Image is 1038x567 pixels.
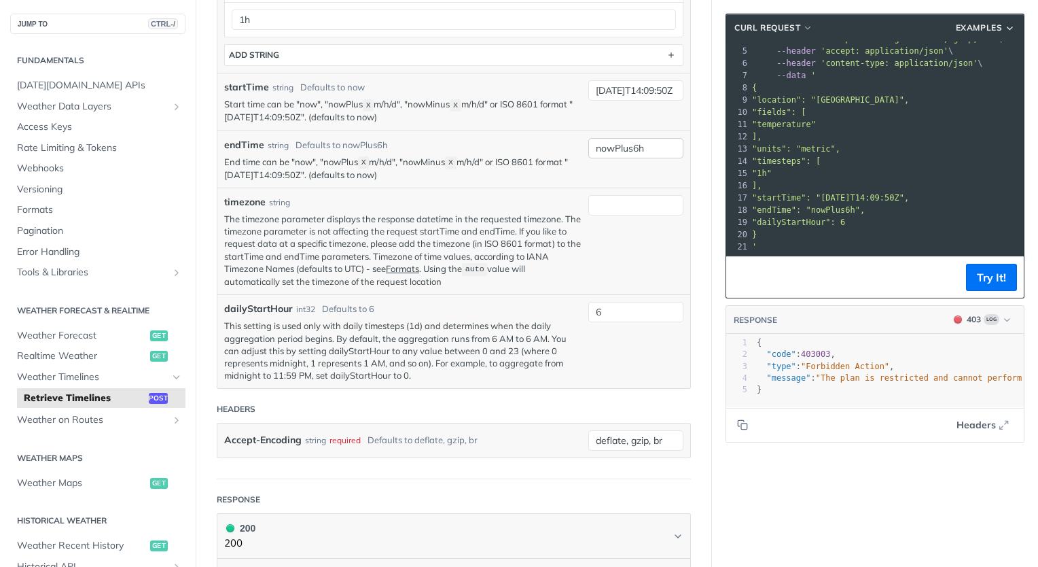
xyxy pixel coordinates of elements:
div: string [305,430,326,450]
span: "startTime": "[DATE]T14:09:50Z", [752,193,909,203]
label: Accept-Encoding [224,430,302,450]
div: 14 [726,155,749,167]
button: cURL Request [730,21,818,35]
button: Show subpages for Tools & Libraries [171,267,182,278]
a: Formats [386,263,419,274]
label: startTime [224,80,269,94]
button: 403403Log [947,313,1017,326]
span: auto [465,265,484,275]
div: 1 [726,337,747,349]
div: 3 [726,361,747,373]
span: \ [752,58,983,68]
p: The timezone parameter displays the response datetime in the requested timezone. The timezone par... [224,213,581,288]
a: Formats [10,200,185,220]
span: [DATE][DOMAIN_NAME] APIs [17,79,182,92]
label: endTime [224,138,264,152]
span: X [361,158,366,168]
span: "type" [766,362,795,371]
span: ' [752,242,757,252]
a: Rate Limiting & Tokens [10,138,185,158]
span: "Forbidden Action" [801,362,889,371]
span: } [757,385,762,394]
div: Response [217,494,260,506]
a: [DATE][DOMAIN_NAME] APIs [10,75,185,96]
div: 13 [726,143,749,155]
span: "timesteps": [ [752,156,821,166]
button: JUMP TOCTRL-/ [10,14,185,34]
span: "location": "[GEOGRAPHIC_DATA]", [752,95,909,105]
span: get [150,330,168,341]
span: } [752,230,757,239]
div: ADD string [229,50,279,60]
span: { [752,83,757,92]
span: Realtime Weather [17,349,147,363]
span: Weather on Routes [17,413,168,427]
div: 9 [726,94,749,106]
span: cURL Request [734,22,800,34]
div: Defaults to nowPlus6h [296,139,388,152]
a: Pagination [10,221,185,241]
div: 5 [726,45,749,57]
div: 11 [726,118,749,131]
label: timezone [224,195,266,209]
span: Weather Data Layers [17,100,168,114]
a: Access Keys [10,117,185,137]
span: X [453,101,458,110]
label: dailyStartHour [224,302,293,316]
a: Realtime Weatherget [10,346,185,366]
span: { [757,338,762,347]
span: --header [776,58,816,68]
button: Copy to clipboard [733,267,752,288]
h2: Weather Maps [10,452,185,464]
div: 7 [726,69,749,82]
span: Webhooks [17,162,182,175]
h2: Fundamentals [10,54,185,67]
button: Show subpages for Weather on Routes [171,415,182,426]
span: Pagination [17,224,182,238]
div: 12 [726,131,749,143]
a: Weather Forecastget [10,326,185,346]
span: get [150,478,168,489]
span: X [366,101,371,110]
a: Versioning [10,179,185,200]
button: Headers [949,415,1017,435]
span: post [149,393,168,404]
div: Defaults to 6 [322,303,374,316]
div: string [272,82,293,94]
span: "dailyStartHour": 6 [752,218,845,227]
a: Tools & LibrariesShow subpages for Tools & Libraries [10,262,185,283]
span: ], [752,181,762,190]
button: RESPONSE [733,313,778,327]
span: : , [757,362,894,371]
div: string [269,196,290,209]
div: 18 [726,204,749,216]
span: "endTime": "nowPlus6h", [752,205,865,215]
a: Webhooks [10,158,185,179]
a: Weather Data LayersShow subpages for Weather Data Layers [10,97,185,117]
span: --header [776,46,816,56]
div: 10 [726,106,749,118]
span: "fields": [ [752,107,806,117]
p: This setting is used only with daily timesteps (1d) and determines when the daily aggregation per... [224,320,581,381]
span: 403003 [801,349,830,359]
span: Error Handling [17,245,182,259]
h2: Historical Weather [10,515,185,527]
div: 19 [726,216,749,228]
div: Defaults to now [300,81,365,94]
a: Weather TimelinesHide subpages for Weather Timelines [10,367,185,388]
a: Retrieve Timelinespost [17,388,185,409]
span: ], [752,132,762,141]
div: string [268,139,289,152]
p: 200 [224,536,255,551]
a: Error Handling [10,242,185,262]
div: Headers [217,403,255,415]
button: Try It! [966,264,1017,291]
span: --data [776,71,806,80]
span: Tools & Libraries [17,266,168,279]
span: Versioning [17,183,182,196]
div: 2 [726,349,747,360]
div: 8 [726,82,749,94]
div: 20 [726,228,749,241]
span: "temperature" [752,120,816,129]
button: ADD string [225,45,683,65]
